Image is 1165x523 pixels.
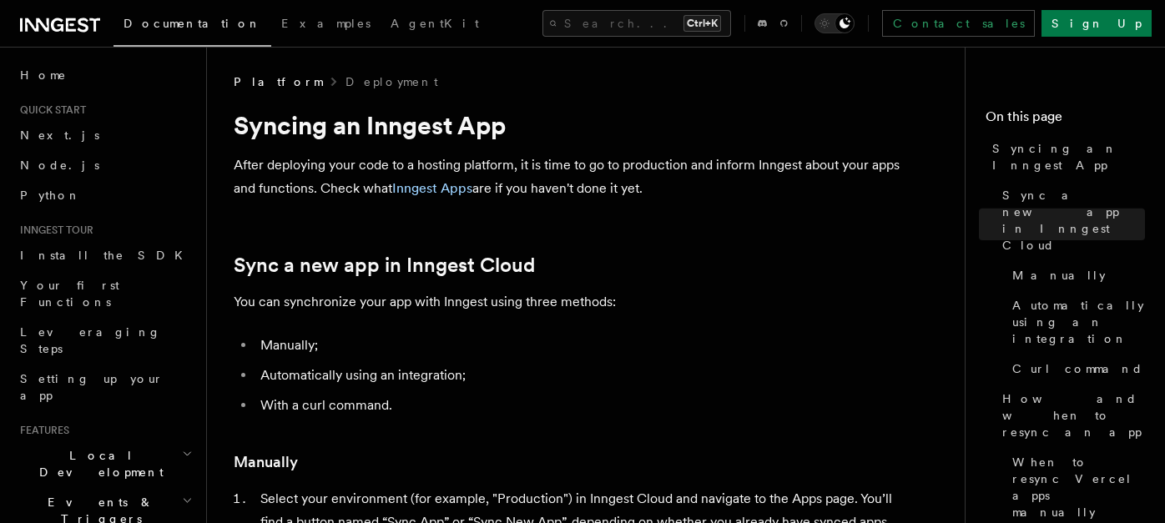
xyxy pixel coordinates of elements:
a: Contact sales [882,10,1035,37]
li: Automatically using an integration; [255,364,901,387]
button: Search...Ctrl+K [542,10,731,37]
a: Python [13,180,196,210]
a: Manually [234,450,298,474]
span: Local Development [13,447,182,480]
a: Manually [1006,260,1145,290]
a: Syncing an Inngest App [986,133,1145,180]
span: How and when to resync an app [1002,390,1145,440]
a: Curl command [1006,354,1145,384]
a: Examples [271,5,381,45]
span: Syncing an Inngest App [992,140,1145,173]
a: Sync a new app in Inngest Cloud [996,180,1145,260]
span: Your first Functions [20,279,119,309]
a: Home [13,60,196,90]
h4: On this page [986,107,1145,133]
span: Platform [234,73,322,90]
a: AgentKit [381,5,489,45]
a: Your first Functions [13,270,196,317]
span: Leveraging Steps [20,325,161,355]
span: Inngest tour [13,224,93,237]
a: Setting up your app [13,364,196,410]
a: Documentation [113,5,271,47]
h1: Syncing an Inngest App [234,110,901,140]
a: How and when to resync an app [996,384,1145,447]
span: Sync a new app in Inngest Cloud [1002,187,1145,254]
kbd: Ctrl+K [683,15,721,32]
span: Home [20,67,67,83]
a: Node.js [13,150,196,180]
p: You can synchronize your app with Inngest using three methods: [234,290,901,314]
span: Manually [1012,267,1106,284]
span: Automatically using an integration [1012,297,1145,347]
span: Setting up your app [20,372,164,402]
span: Quick start [13,103,86,117]
span: Features [13,424,69,437]
span: Python [20,189,81,202]
span: Install the SDK [20,249,193,262]
button: Toggle dark mode [814,13,855,33]
p: After deploying your code to a hosting platform, it is time to go to production and inform Innges... [234,153,901,200]
a: Leveraging Steps [13,317,196,364]
span: Curl command [1012,360,1143,377]
a: Sign Up [1041,10,1152,37]
span: Examples [281,17,371,30]
a: Automatically using an integration [1006,290,1145,354]
span: Documentation [124,17,261,30]
span: AgentKit [391,17,479,30]
span: When to resync Vercel apps manually [1012,454,1145,520]
span: Next.js [20,128,99,142]
button: Local Development [13,440,196,487]
span: Node.js [20,158,99,172]
li: With a curl command. [255,394,901,417]
a: Deployment [345,73,438,90]
a: Sync a new app in Inngest Cloud [234,254,535,277]
li: Manually; [255,334,901,357]
a: Inngest Apps [392,180,472,196]
a: Install the SDK [13,240,196,270]
a: Next.js [13,120,196,150]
